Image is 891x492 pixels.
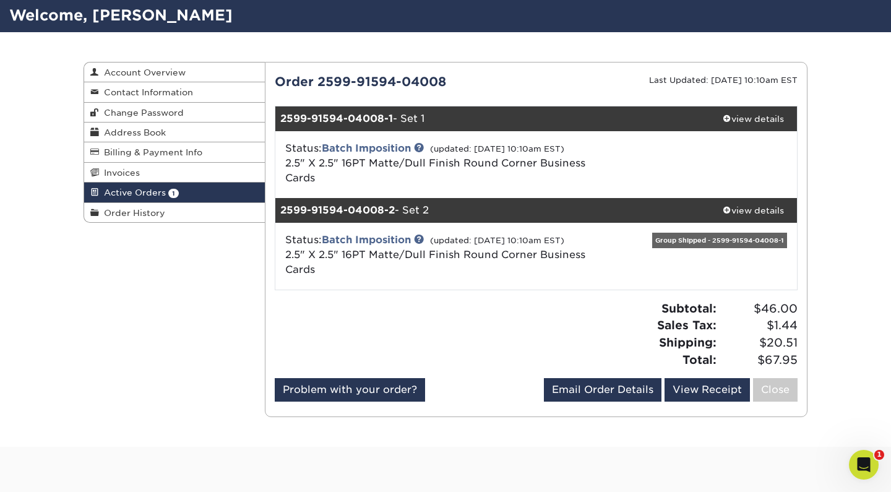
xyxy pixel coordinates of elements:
a: Active Orders 1 [84,183,265,202]
span: 1 [168,189,179,198]
span: $67.95 [720,352,798,369]
span: Order History [99,208,165,218]
a: Account Overview [84,63,265,82]
span: $20.51 [720,334,798,352]
span: Invoices [99,168,140,178]
span: Active Orders [99,188,166,197]
div: Status: [276,141,623,186]
a: view details [710,106,797,131]
a: Invoices [84,163,265,183]
a: Close [753,378,798,402]
span: Account Overview [99,67,186,77]
span: Address Book [99,127,166,137]
span: Change Password [99,108,184,118]
a: 2.5" X 2.5" 16PT Matte/Dull Finish Round Corner Business Cards [285,249,585,275]
strong: 2599-91594-04008-1 [280,113,393,124]
small: (updated: [DATE] 10:10am EST) [430,144,564,153]
span: Contact Information [99,87,193,97]
a: Batch Imposition [322,142,411,154]
span: 1 [874,450,884,460]
span: Billing & Payment Info [99,147,202,157]
span: $46.00 [720,300,798,317]
strong: Total: [682,353,717,366]
a: Order History [84,203,265,222]
div: Status: [276,233,623,277]
a: Email Order Details [544,378,661,402]
div: view details [710,113,797,125]
div: Order 2599-91594-04008 [265,72,536,91]
a: Contact Information [84,82,265,102]
a: View Receipt [665,378,750,402]
a: 2.5" X 2.5" 16PT Matte/Dull Finish Round Corner Business Cards [285,157,585,184]
strong: Shipping: [659,335,717,349]
span: $1.44 [720,317,798,334]
small: Last Updated: [DATE] 10:10am EST [649,76,798,85]
a: Address Book [84,123,265,142]
div: view details [710,204,797,217]
strong: 2599-91594-04008-2 [280,204,395,216]
div: Group Shipped - 2599-91594-04008-1 [652,233,787,248]
a: Problem with your order? [275,378,425,402]
a: view details [710,198,797,223]
strong: Sales Tax: [657,318,717,332]
div: - Set 1 [275,106,710,131]
a: Change Password [84,103,265,123]
strong: Subtotal: [661,301,717,315]
div: - Set 2 [275,198,710,223]
iframe: Intercom live chat [849,450,879,480]
small: (updated: [DATE] 10:10am EST) [430,236,564,245]
a: Billing & Payment Info [84,142,265,162]
a: Batch Imposition [322,234,411,246]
